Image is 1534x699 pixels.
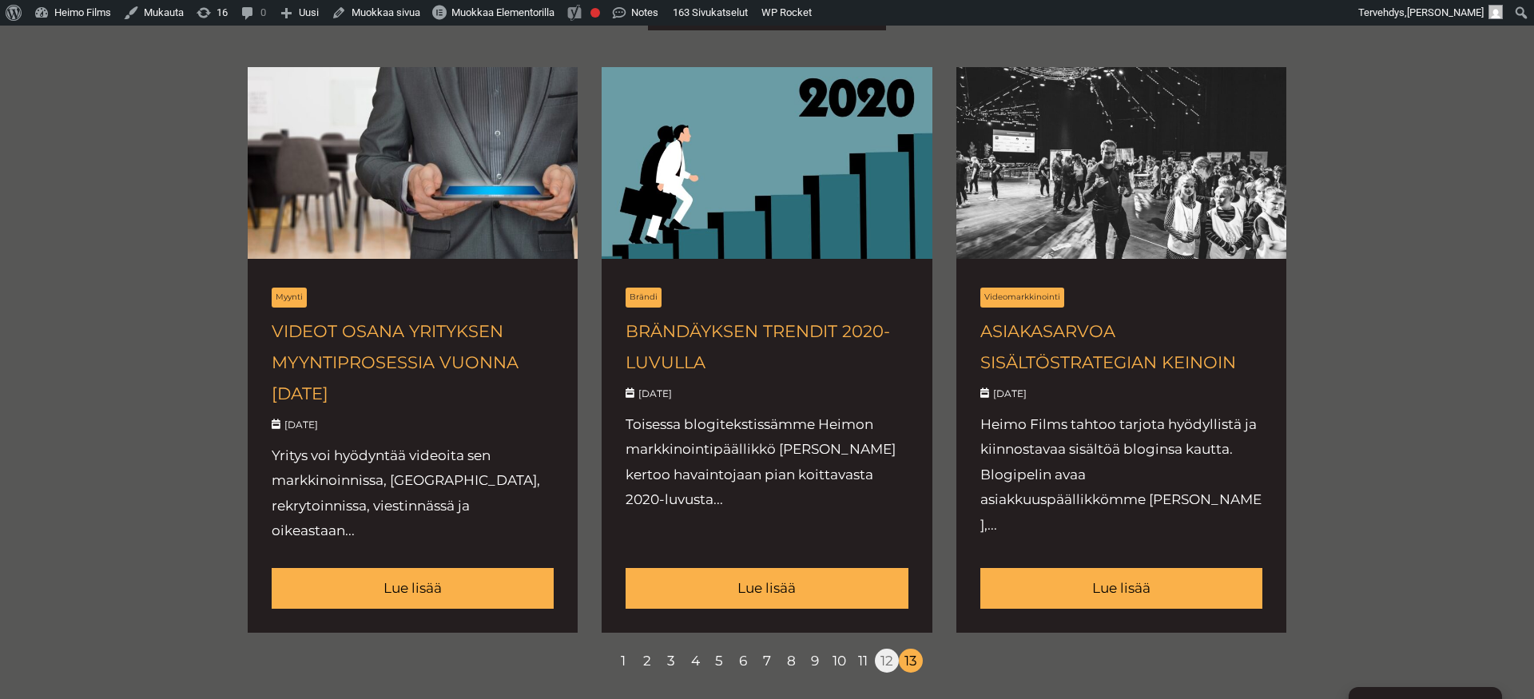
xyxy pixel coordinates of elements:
a: 2 [635,649,659,673]
a: 12 [875,649,899,673]
a: 7 [755,649,779,673]
a: 5 [707,649,731,673]
a: 9 [803,649,827,673]
a: 10 [827,649,851,673]
a: 6 [731,649,755,673]
span: 13 [899,649,923,673]
div: Focus keyphrase not set [590,8,600,18]
a: 4 [683,649,707,673]
a: 8 [779,649,803,673]
span: Muokkaa Elementorilla [451,6,554,18]
a: 3 [659,649,683,673]
a: 1 [611,649,635,673]
a: 11 [851,649,875,673]
span: [PERSON_NAME] [1407,6,1484,18]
